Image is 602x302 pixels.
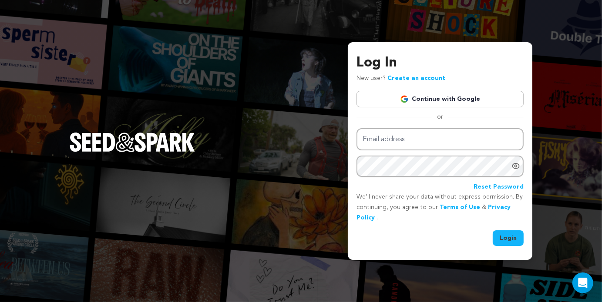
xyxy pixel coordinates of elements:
span: or [432,113,448,121]
a: Privacy Policy [356,204,511,221]
img: Google logo [400,95,409,103]
a: Reset Password [474,182,524,192]
button: Login [493,230,524,246]
a: Terms of Use [440,204,480,210]
a: Seed&Spark Homepage [70,133,195,169]
a: Create an account [387,75,445,81]
input: Email address [356,128,524,150]
a: Continue with Google [356,91,524,107]
img: Seed&Spark Logo [70,133,195,152]
p: New user? [356,73,445,84]
p: We’ll never share your data without express permission. By continuing, you agree to our & . [356,192,524,223]
h3: Log In [356,53,524,73]
a: Show password as plain text. Warning: this will display your password on the screen. [511,162,520,170]
div: Open Intercom Messenger [572,272,593,293]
